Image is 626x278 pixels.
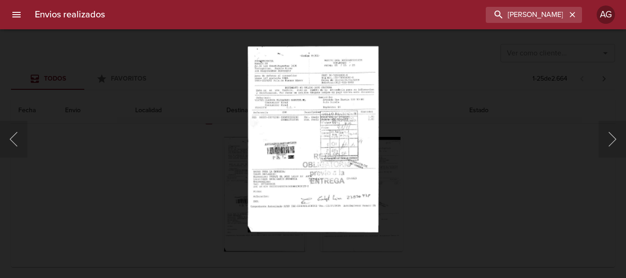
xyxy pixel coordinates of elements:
img: Image [247,46,379,232]
div: Abrir información de usuario [597,5,615,24]
div: AG [597,5,615,24]
input: buscar [486,7,566,23]
button: menu [5,4,27,26]
h6: Envios realizados [35,7,105,22]
button: Siguiente [599,121,626,158]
